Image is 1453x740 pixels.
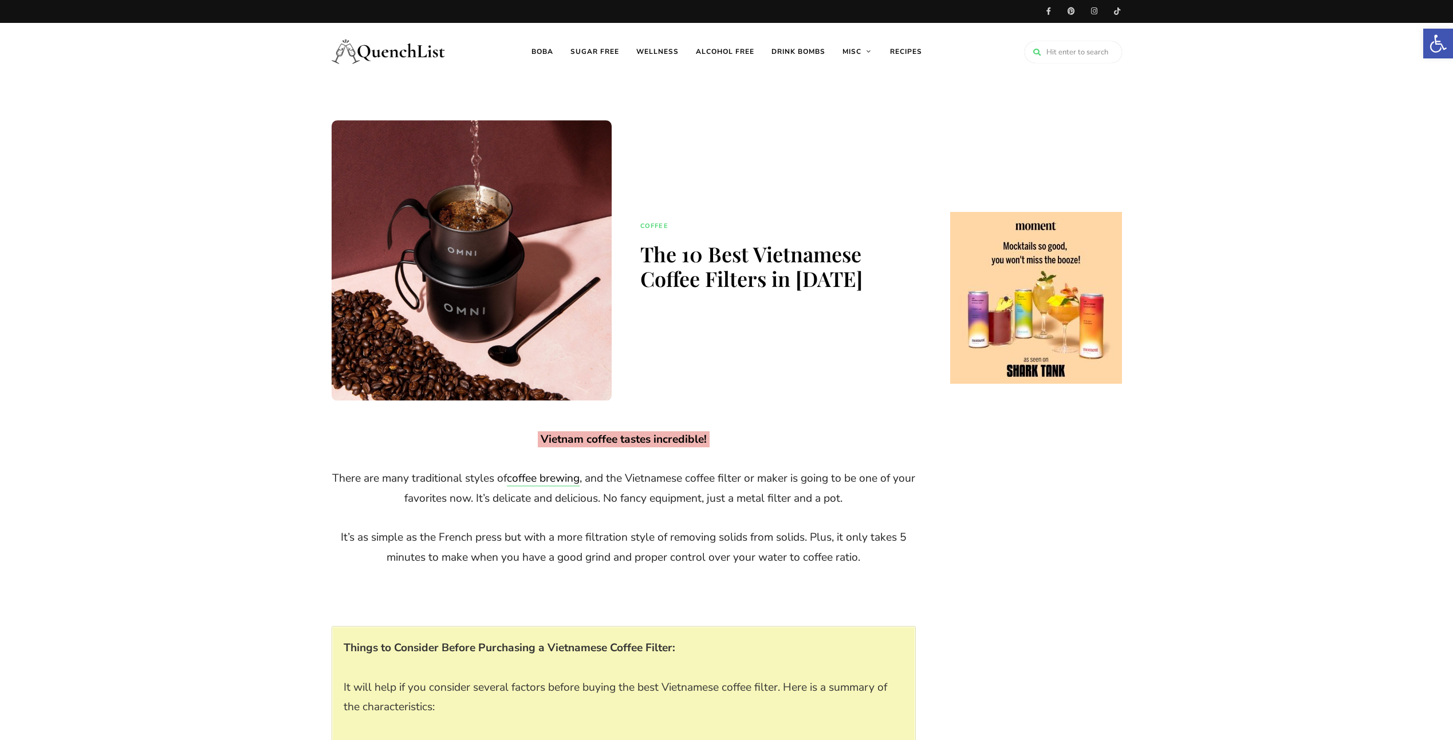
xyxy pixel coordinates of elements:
strong: Things to Consider Before Purchasing a Vietnamese Coffee Filter: [344,640,675,655]
h1: The 10 Best Vietnamese Coffee Filters in [DATE] [640,242,915,291]
img: Quench List [332,29,446,74]
a: Alcohol free [687,23,763,80]
a: Sugar free [562,23,628,80]
p: It will help if you consider several factors before buying the best Vietnamese coffee filter. Her... [344,678,904,717]
a: Coffee [640,221,668,231]
strong: Vietnam coffee tastes incredible! [541,432,707,447]
input: Hit enter to search [1025,41,1122,63]
a: Recipes [881,23,931,80]
p: It’s as simple as the French press but with a more filtration style of removing solids from solid... [332,528,916,567]
img: Best Vietnamese Coffee Filters [332,120,612,401]
a: coffee brewing [507,471,580,486]
img: cshow.php [950,212,1122,384]
a: Wellness [628,23,687,80]
a: Boba [523,23,562,80]
p: There are many traditional styles of , and the Vietnamese coffee filter or maker is going to be o... [332,469,916,508]
a: Misc [834,23,881,80]
a: Drink Bombs [763,23,834,80]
